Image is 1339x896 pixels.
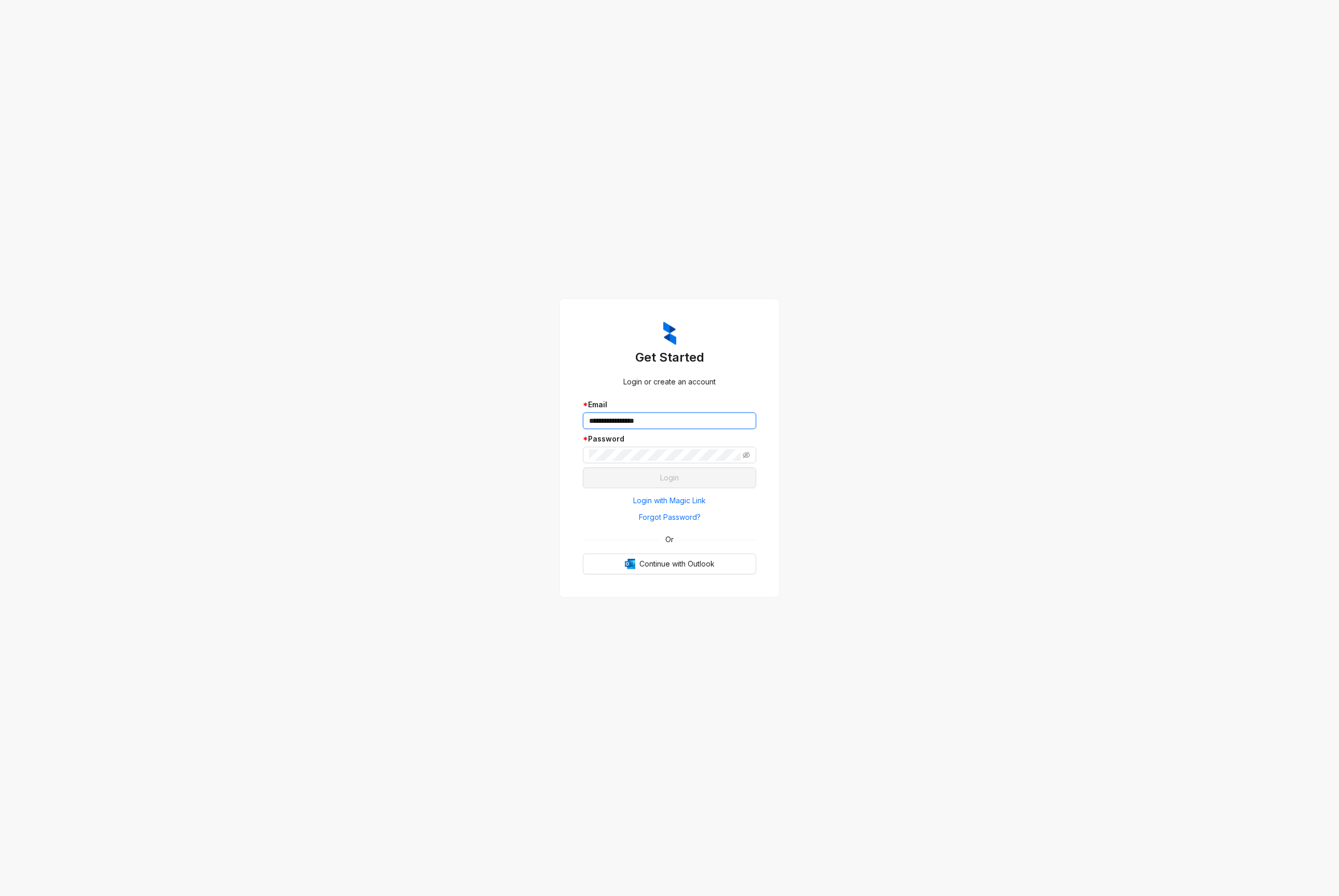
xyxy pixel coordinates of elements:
[583,492,756,509] button: Login with Magic Link
[663,322,676,346] img: ZumaIcon
[639,512,701,523] span: Forgot Password?
[583,467,756,488] button: Login
[583,509,756,526] button: Forgot Password?
[583,433,756,445] div: Password
[633,495,706,506] span: Login with Magic Link
[625,559,635,569] img: Outlook
[658,534,681,545] span: Or
[583,376,756,388] div: Login or create an account
[743,451,750,459] span: eye-invisible
[583,399,756,410] div: Email
[639,558,715,570] span: Continue with Outlook
[583,349,756,366] h3: Get Started
[583,554,756,574] button: OutlookContinue with Outlook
